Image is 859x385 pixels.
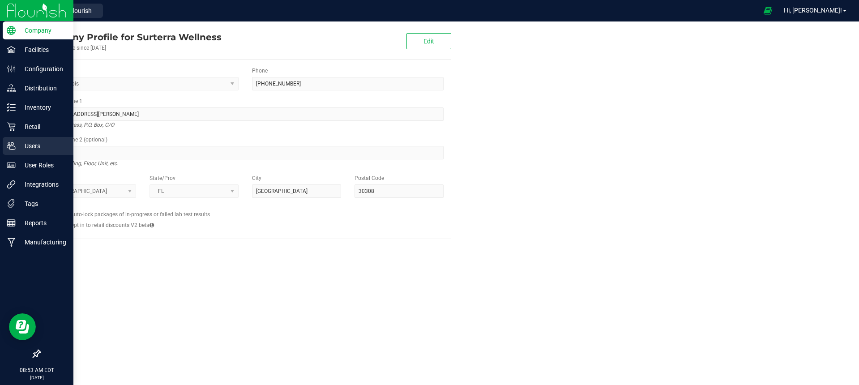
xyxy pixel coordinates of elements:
label: Auto-lock packages of in-progress or failed lab test results [70,210,210,218]
inline-svg: User Roles [7,161,16,170]
span: Hi, [PERSON_NAME]! [784,7,842,14]
p: Integrations [16,179,69,190]
input: Address [47,107,444,121]
inline-svg: Users [7,141,16,150]
inline-svg: Integrations [7,180,16,189]
p: Facilities [16,44,69,55]
label: Phone [252,67,268,75]
input: Postal Code [355,184,444,198]
div: Surterra Wellness [39,30,222,44]
p: User Roles [16,160,69,171]
inline-svg: Reports [7,218,16,227]
inline-svg: Distribution [7,84,16,93]
input: City [252,184,341,198]
i: Suite, Building, Floor, Unit, etc. [47,158,118,169]
p: Users [16,141,69,151]
p: Manufacturing [16,237,69,248]
p: Distribution [16,83,69,94]
p: Configuration [16,64,69,74]
label: Postal Code [355,174,384,182]
p: Company [16,25,69,36]
button: Edit [406,33,451,49]
p: Reports [16,218,69,228]
i: Street address, P.O. Box, C/O [47,120,114,130]
inline-svg: Inventory [7,103,16,112]
label: Address Line 2 (optional) [47,136,107,144]
p: Retail [16,121,69,132]
input: Suite, Building, Unit, etc. [47,146,444,159]
p: Inventory [16,102,69,113]
p: [DATE] [4,374,69,381]
inline-svg: Tags [7,199,16,208]
label: City [252,174,261,182]
p: 08:53 AM EDT [4,366,69,374]
span: Open Ecommerce Menu [758,2,778,19]
span: Edit [423,38,434,45]
label: Opt in to retail discounts V2 beta [70,221,154,229]
inline-svg: Retail [7,122,16,131]
iframe: Resource center [9,313,36,340]
inline-svg: Company [7,26,16,35]
inline-svg: Manufacturing [7,238,16,247]
label: State/Prov [150,174,175,182]
inline-svg: Configuration [7,64,16,73]
input: (123) 456-7890 [252,77,444,90]
p: Tags [16,198,69,209]
div: Account active since [DATE] [39,44,222,52]
h2: Configs [47,205,444,210]
inline-svg: Facilities [7,45,16,54]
